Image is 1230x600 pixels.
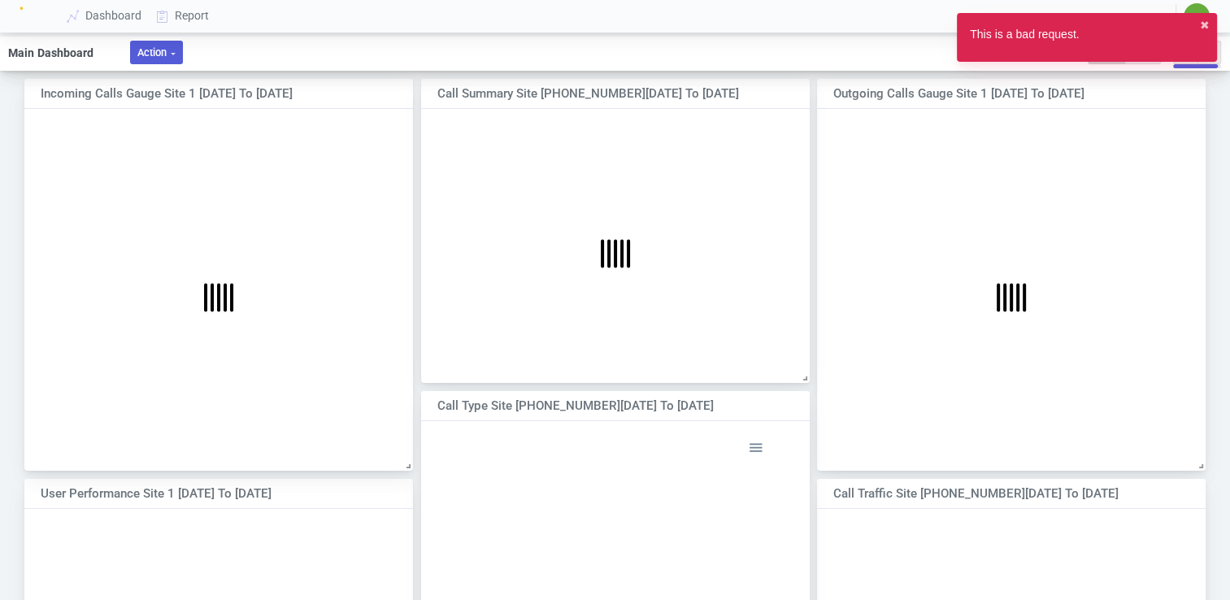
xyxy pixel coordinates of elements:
div: Call Traffic Site [PHONE_NUMBER][DATE] to [DATE] [833,485,1154,503]
button: ✷ [1183,2,1210,30]
div: Menu [748,438,762,452]
div: Call Type Site [PHONE_NUMBER][DATE] to [DATE] [437,397,758,415]
div: Outgoing Calls Gauge Site 1 [DATE] to [DATE] [833,85,1154,103]
div: This is a bad request. [970,26,1080,49]
a: Report [150,1,217,31]
a: Dashboard [60,1,150,31]
button: Action [130,41,183,64]
div: User Performance Site 1 [DATE] to [DATE] [41,485,361,503]
div: Call Summary Site [PHONE_NUMBER][DATE] to [DATE] [437,85,758,103]
div: Incoming Calls Gauge Site 1 [DATE] to [DATE] [41,85,361,103]
img: Logo [20,7,39,26]
button: close [1200,17,1210,34]
span: ✷ [1193,11,1201,21]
